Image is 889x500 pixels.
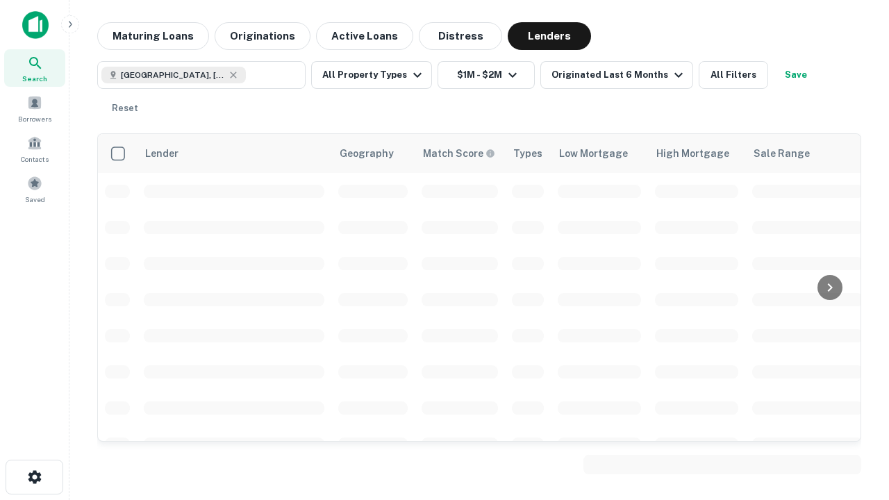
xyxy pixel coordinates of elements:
th: High Mortgage [648,134,745,173]
span: Search [22,73,47,84]
button: Originations [215,22,310,50]
iframe: Chat Widget [820,344,889,411]
div: Geography [340,145,394,162]
th: Types [505,134,551,173]
button: Maturing Loans [97,22,209,50]
div: Capitalize uses an advanced AI algorithm to match your search with the best lender. The match sco... [423,146,495,161]
div: Originated Last 6 Months [551,67,687,83]
a: Saved [4,170,65,208]
a: Borrowers [4,90,65,127]
button: $1M - $2M [438,61,535,89]
th: Capitalize uses an advanced AI algorithm to match your search with the best lender. The match sco... [415,134,505,173]
span: Saved [25,194,45,205]
button: Originated Last 6 Months [540,61,693,89]
span: Contacts [21,153,49,165]
button: Active Loans [316,22,413,50]
img: capitalize-icon.png [22,11,49,39]
th: Geography [331,134,415,173]
div: Sale Range [754,145,810,162]
button: Distress [419,22,502,50]
div: Lender [145,145,178,162]
button: Reset [103,94,147,122]
span: Borrowers [18,113,51,124]
button: All Property Types [311,61,432,89]
button: All Filters [699,61,768,89]
a: Search [4,49,65,87]
span: [GEOGRAPHIC_DATA], [GEOGRAPHIC_DATA], [GEOGRAPHIC_DATA] [121,69,225,81]
div: High Mortgage [656,145,729,162]
div: Types [513,145,542,162]
button: Save your search to get updates of matches that match your search criteria. [774,61,818,89]
div: Low Mortgage [559,145,628,162]
a: Contacts [4,130,65,167]
button: Lenders [508,22,591,50]
h6: Match Score [423,146,492,161]
th: Lender [137,134,331,173]
th: Low Mortgage [551,134,648,173]
th: Sale Range [745,134,870,173]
